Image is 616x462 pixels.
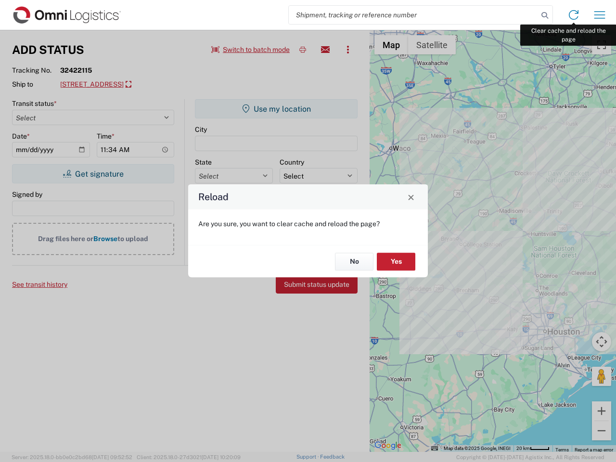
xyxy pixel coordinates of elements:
[198,190,229,204] h4: Reload
[404,190,418,204] button: Close
[289,6,538,24] input: Shipment, tracking or reference number
[335,253,373,270] button: No
[198,219,418,228] p: Are you sure, you want to clear cache and reload the page?
[377,253,415,270] button: Yes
